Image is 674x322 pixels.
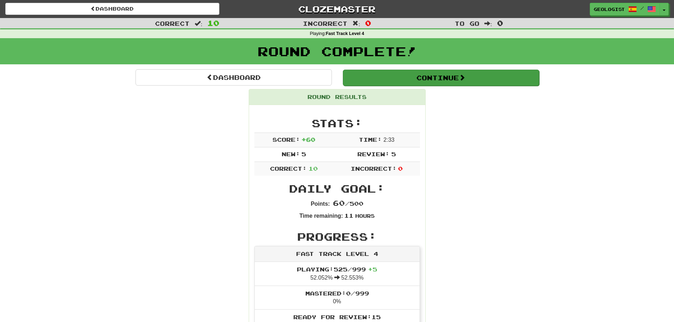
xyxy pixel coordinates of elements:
span: Mastered: 0 / 999 [305,290,369,297]
span: Incorrect: [351,165,397,172]
span: Correct: [270,165,307,172]
span: Review: [357,151,390,157]
span: Incorrect [303,20,347,27]
span: / 500 [333,200,363,207]
strong: Time remaining: [299,213,343,219]
span: 0 [398,165,403,172]
span: : [352,21,360,27]
h2: Stats: [254,117,420,129]
span: 10 [207,19,219,27]
span: 0 [497,19,503,27]
span: + 60 [301,136,315,143]
span: 11 [344,212,353,219]
li: 0% [255,286,420,310]
h1: Round Complete! [2,44,672,58]
span: Playing: 525 / 999 [297,266,377,273]
span: : [195,21,202,27]
span: 2 : 33 [384,137,394,143]
strong: Points: [311,201,330,207]
span: Time: [359,136,382,143]
div: Round Results [249,89,425,105]
div: Fast Track Level 4 [255,246,420,262]
a: Geologist / [590,3,660,16]
span: 60 [333,199,345,207]
a: Dashboard [136,69,332,86]
li: 52.052% 52.553% [255,262,420,286]
strong: Fast Track Level 4 [326,31,364,36]
span: Ready for Review: 15 [293,314,381,320]
span: 0 [365,19,371,27]
button: Continue [343,70,539,86]
a: Dashboard [5,3,219,15]
a: Clozemaster [230,3,444,15]
h2: Progress: [254,231,420,242]
span: + 5 [368,266,377,273]
small: Hours [355,213,375,219]
span: Score: [272,136,300,143]
span: Geologist [594,6,625,12]
h2: Daily Goal: [254,183,420,194]
span: 5 [301,151,306,157]
span: To go [455,20,479,27]
span: : [484,21,492,27]
span: / [640,6,644,11]
span: New: [282,151,300,157]
span: 10 [309,165,318,172]
span: 5 [391,151,396,157]
span: Correct [155,20,190,27]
